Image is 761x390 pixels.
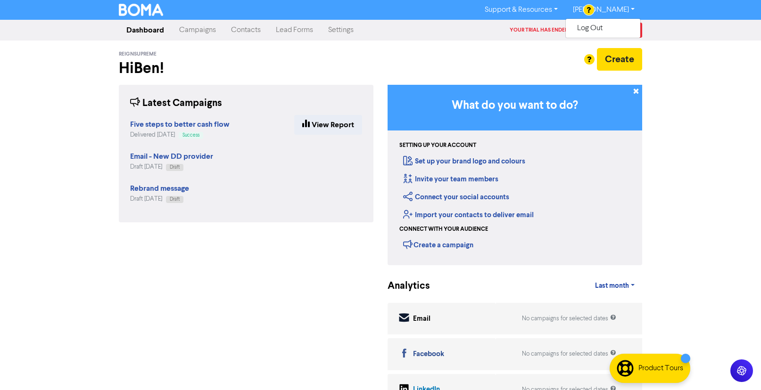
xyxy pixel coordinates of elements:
div: Facebook [413,349,444,360]
a: [PERSON_NAME] [565,2,642,17]
span: Success [182,133,199,138]
div: Your trial has ended [510,26,576,34]
h3: What do you want to do? [402,99,628,113]
div: Connect with your audience [399,225,488,234]
span: Draft [170,165,180,170]
a: Campaigns [172,21,223,40]
a: Import your contacts to deliver email [403,211,534,219]
a: Rebrand message [130,185,189,193]
div: Create a campaign [403,237,473,252]
strong: Rebrand message [130,184,189,193]
a: Dashboard [119,21,172,40]
div: Getting Started in BOMA [388,85,642,265]
div: Latest Campaigns [130,96,222,111]
strong: Email - New DD provider [130,152,213,161]
h2: Hi Ben ! [119,59,373,77]
div: No campaigns for selected dates [522,314,616,323]
button: Log Out [566,23,640,34]
img: BOMA Logo [119,4,163,16]
span: ReignSupreme [119,51,157,57]
a: Lead Forms [268,21,321,40]
a: Email - New DD provider [130,153,213,161]
span: Draft [170,197,180,202]
div: Setting up your account [399,141,476,150]
div: No campaigns for selected dates [522,349,616,358]
a: View Report [294,115,362,135]
a: Set up your brand logo and colours [403,157,525,166]
a: Support & Resources [477,2,565,17]
div: Delivered [DATE] [130,130,230,139]
a: Invite your team members [403,175,498,184]
div: Draft [DATE] [130,162,213,171]
a: Five steps to better cash flow [130,121,230,129]
a: Last month [587,276,642,295]
div: Draft [DATE] [130,195,189,203]
iframe: Chat Widget [714,345,761,390]
a: Connect your social accounts [403,193,509,202]
span: Last month [595,282,629,290]
button: Create [597,48,642,71]
div: Analytics [388,279,418,293]
div: Email [413,314,430,325]
a: Contacts [223,21,268,40]
a: Settings [321,21,361,40]
strong: Five steps to better cash flow [130,120,230,129]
